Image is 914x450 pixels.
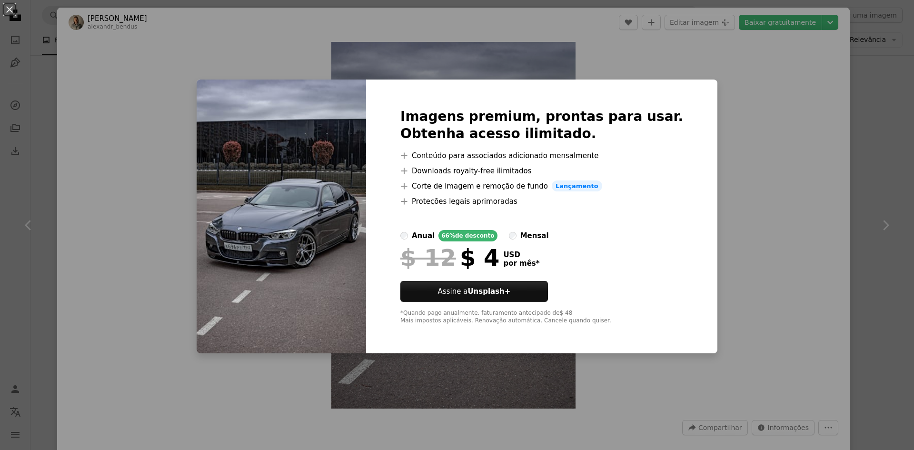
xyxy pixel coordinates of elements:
input: mensal [509,232,517,240]
input: anual66%de desconto [400,232,408,240]
span: por mês * [503,259,539,268]
li: Proteções legais aprimoradas [400,196,683,207]
img: photo-1734554381974-56e06a32453c [197,80,366,354]
li: Conteúdo para associados adicionado mensalmente [400,150,683,161]
span: USD [503,250,539,259]
span: Lançamento [552,180,602,192]
button: Assine aUnsplash+ [400,281,548,302]
div: mensal [520,230,549,241]
div: $ 4 [400,245,499,270]
strong: Unsplash+ [467,287,510,296]
div: *Quando pago anualmente, faturamento antecipado de $ 48 Mais impostos aplicáveis. Renovação autom... [400,310,683,325]
span: $ 12 [400,245,456,270]
div: anual [412,230,435,241]
div: 66% de desconto [438,230,497,241]
li: Downloads royalty-free ilimitados [400,165,683,177]
h2: Imagens premium, prontas para usar. Obtenha acesso ilimitado. [400,108,683,142]
li: Corte de imagem e remoção de fundo [400,180,683,192]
